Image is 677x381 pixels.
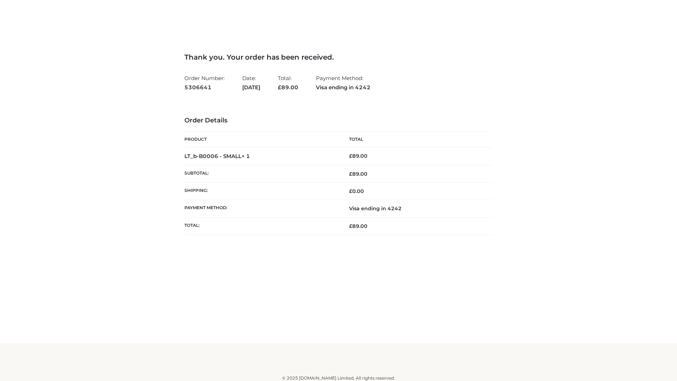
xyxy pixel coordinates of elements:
th: Total [338,132,493,147]
li: Order Number: [184,72,225,93]
bdi: 0.00 [349,188,364,194]
span: 89.00 [349,171,367,177]
h3: Thank you. Your order has been received. [184,53,493,61]
strong: [DATE] [242,83,260,92]
span: £ [278,84,281,91]
li: Total: [278,72,298,93]
th: Payment method: [184,200,338,217]
td: Visa ending in 4242 [338,200,493,217]
strong: 5306641 [184,83,225,92]
th: Shipping: [184,183,338,200]
strong: Visa ending in 4242 [316,83,371,92]
strong: LT_b-B0006 - SMALL [184,153,250,159]
span: £ [349,171,352,177]
li: Date: [242,72,260,93]
span: £ [349,188,352,194]
th: Subtotal: [184,165,338,182]
strong: × 1 [242,153,250,159]
span: 89.00 [349,223,367,229]
th: Total: [184,217,338,235]
span: £ [349,223,352,229]
bdi: 89.00 [349,153,367,159]
li: Payment Method: [316,72,371,93]
h3: Order Details [184,117,493,125]
span: 89.00 [278,84,298,91]
span: £ [349,153,352,159]
th: Product [184,132,338,147]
